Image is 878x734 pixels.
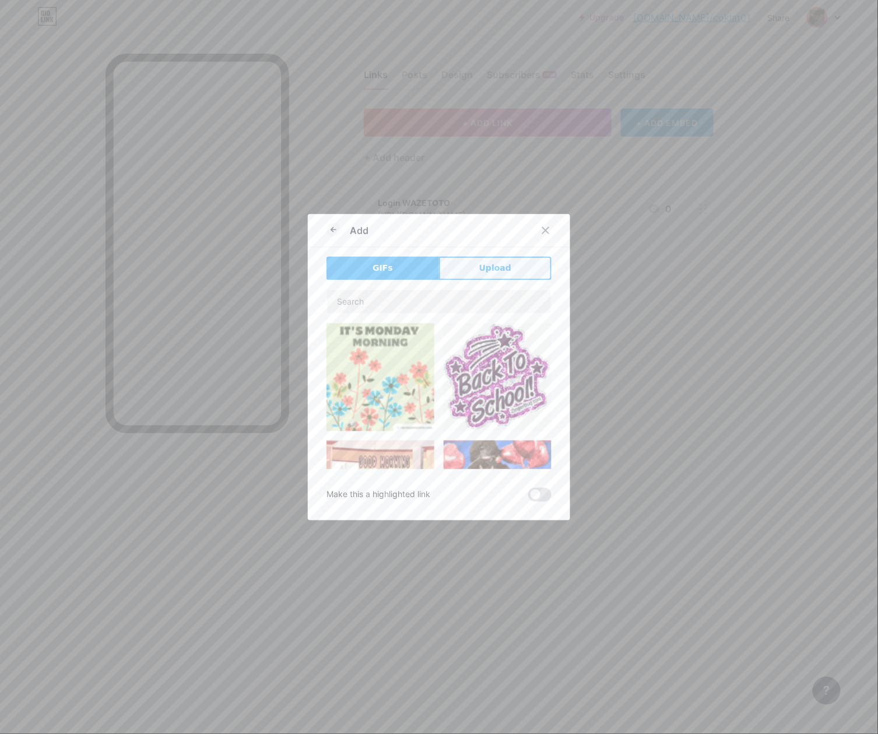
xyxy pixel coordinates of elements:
[444,323,552,431] img: Gihpy
[373,262,393,274] span: GIFs
[350,223,368,237] div: Add
[326,257,439,280] button: GIFs
[326,323,434,431] img: Gihpy
[326,441,434,548] img: Gihpy
[439,257,552,280] button: Upload
[326,488,430,502] div: Make this a highlighted link
[479,262,511,274] span: Upload
[327,290,551,313] input: Search
[444,441,552,523] img: Gihpy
